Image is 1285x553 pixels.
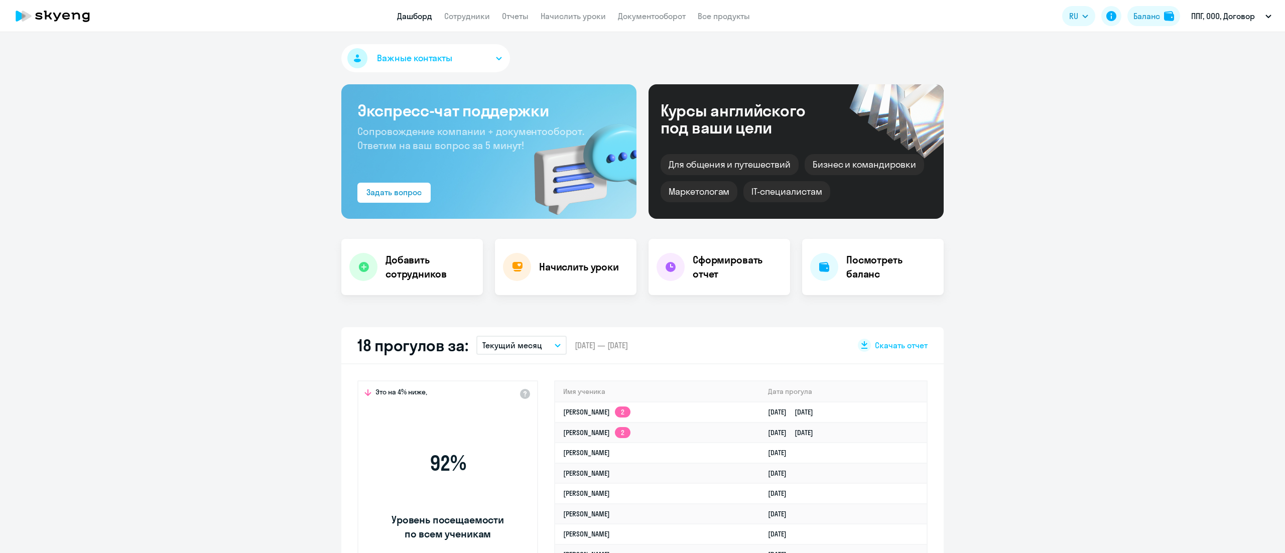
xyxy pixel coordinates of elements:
[482,339,542,351] p: Текущий месяц
[1186,4,1276,28] button: ППГ, ООО, Договор
[1127,6,1180,26] button: Балансbalance
[768,489,795,498] a: [DATE]
[743,181,830,202] div: IT-специалистам
[563,529,610,538] a: [PERSON_NAME]
[615,406,630,418] app-skyeng-badge: 2
[444,11,490,21] a: Сотрудники
[357,183,431,203] button: Задать вопрос
[661,181,737,202] div: Маркетологам
[1164,11,1174,21] img: balance
[476,336,567,355] button: Текущий месяц
[846,253,936,281] h4: Посмотреть баланс
[661,154,799,175] div: Для общения и путешествий
[563,489,610,498] a: [PERSON_NAME]
[1069,10,1078,22] span: RU
[563,428,630,437] a: [PERSON_NAME]2
[875,340,928,351] span: Скачать отчет
[377,52,452,65] span: Важные контакты
[397,11,432,21] a: Дашборд
[385,253,475,281] h4: Добавить сотрудников
[768,469,795,478] a: [DATE]
[563,469,610,478] a: [PERSON_NAME]
[768,448,795,457] a: [DATE]
[575,340,628,351] span: [DATE] — [DATE]
[768,529,795,538] a: [DATE]
[615,427,630,438] app-skyeng-badge: 2
[563,509,610,518] a: [PERSON_NAME]
[341,44,510,72] button: Важные контакты
[768,428,821,437] a: [DATE][DATE]
[366,186,422,198] div: Задать вопрос
[539,260,619,274] h4: Начислить уроки
[805,154,924,175] div: Бизнес и командировки
[357,100,620,120] h3: Экспресс-чат поддержки
[390,451,505,475] span: 92 %
[760,381,927,402] th: Дата прогула
[661,102,832,136] div: Курсы английского под ваши цели
[541,11,606,21] a: Начислить уроки
[357,335,468,355] h2: 18 прогулов за:
[618,11,686,21] a: Документооборот
[693,253,782,281] h4: Сформировать отчет
[375,387,427,399] span: Это на 4% ниже,
[1133,10,1160,22] div: Баланс
[502,11,529,21] a: Отчеты
[768,407,821,417] a: [DATE][DATE]
[357,125,584,152] span: Сопровождение компании + документооборот. Ответим на ваш вопрос за 5 минут!
[1191,10,1255,22] p: ППГ, ООО, Договор
[555,381,760,402] th: Имя ученика
[563,407,630,417] a: [PERSON_NAME]2
[563,448,610,457] a: [PERSON_NAME]
[1062,6,1095,26] button: RU
[698,11,750,21] a: Все продукты
[520,106,636,219] img: bg-img
[768,509,795,518] a: [DATE]
[390,513,505,541] span: Уровень посещаемости по всем ученикам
